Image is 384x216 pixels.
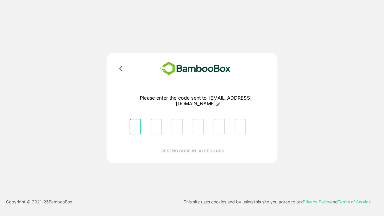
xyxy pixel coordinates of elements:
input: Please enter OTP character 1 [130,119,141,134]
p: Please enter the code sent to [EMAIL_ADDRESS][DOMAIN_NAME] [125,95,267,107]
input: Please enter OTP character 2 [151,119,162,134]
a: Privacy Policy [303,199,330,204]
p: Copyright © 2021- 25 BambooBox [6,198,72,205]
img: bamboobox [151,60,239,77]
input: Please enter OTP character 5 [214,119,225,134]
input: Please enter OTP character 4 [193,119,204,134]
p: This site uses cookies and by using this site you agree to our and [184,198,371,205]
input: Please enter OTP character 6 [235,119,246,134]
input: Please enter OTP character 3 [172,119,183,134]
a: Terms of Service [338,199,371,204]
